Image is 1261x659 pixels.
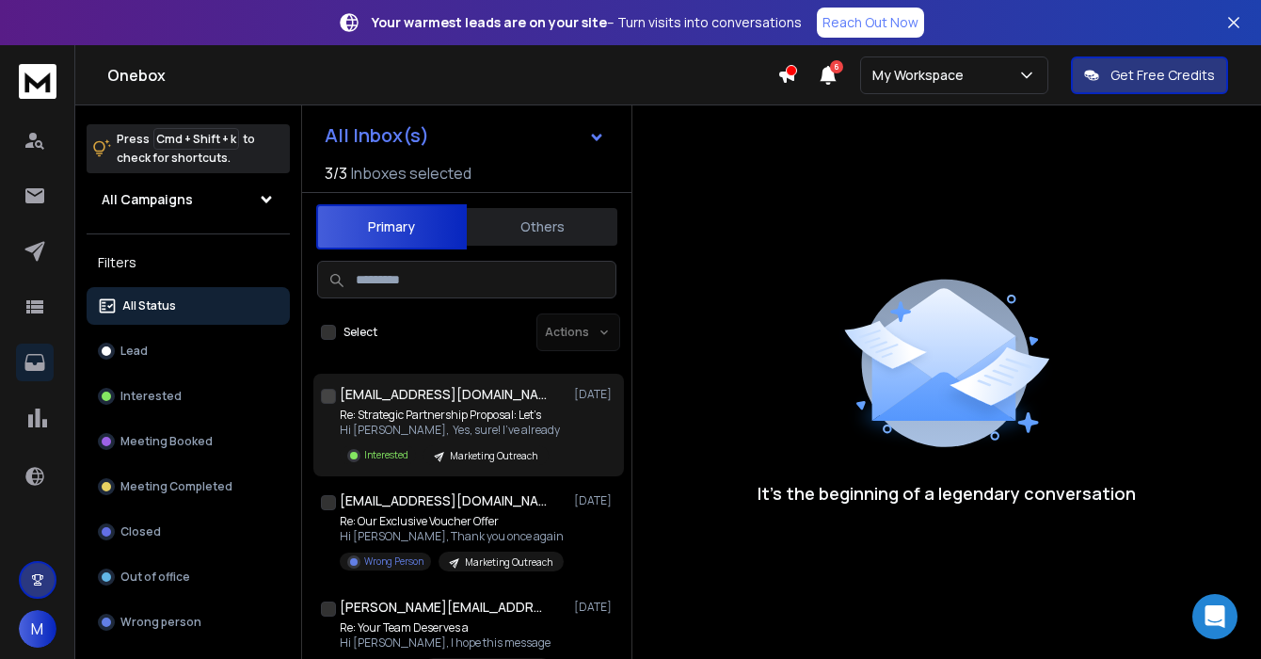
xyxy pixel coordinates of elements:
p: [DATE] [574,600,616,615]
button: All Inbox(s) [310,117,620,154]
button: M [19,610,56,648]
h3: Filters [87,249,290,276]
h1: [EMAIL_ADDRESS][DOMAIN_NAME] +1 [340,385,547,404]
strong: Your warmest leads are on your site [372,13,607,31]
span: Cmd + Shift + k [153,128,239,150]
button: Get Free Credits [1071,56,1228,94]
p: All Status [122,298,176,313]
button: Closed [87,513,290,551]
p: Meeting Completed [120,479,232,494]
button: Meeting Completed [87,468,290,506]
h1: Onebox [107,64,777,87]
p: Lead [120,344,148,359]
button: Interested [87,378,290,415]
h1: [EMAIL_ADDRESS][DOMAIN_NAME] [340,491,547,510]
p: Reach Out Now [822,13,918,32]
a: Reach Out Now [817,8,924,38]
p: Closed [120,524,161,539]
p: Press to check for shortcuts. [117,130,255,168]
button: Others [467,206,617,248]
h1: All Campaigns [102,190,193,209]
img: logo [19,64,56,99]
h1: All Inbox(s) [325,126,429,145]
button: Wrong person [87,603,290,641]
button: All Status [87,287,290,325]
span: 3 / 3 [325,162,347,185]
p: Hi [PERSON_NAME], Thank you once again [340,529,564,544]
p: [DATE] [574,493,616,508]
span: 6 [830,60,843,73]
p: Meeting Booked [120,434,213,449]
p: Re: Your Team Deserves a [340,620,551,635]
p: Hi [PERSON_NAME], I hope this message [340,635,551,651]
p: [DATE] [574,387,616,402]
p: Re: Strategic Partnership Proposal: Let’s [340,408,560,423]
button: Out of office [87,558,290,596]
p: Get Free Credits [1110,66,1215,85]
p: Re: Our Exclusive Voucher Offer [340,514,564,529]
label: Select [343,325,377,340]
p: Wrong Person [364,555,423,569]
p: Out of office [120,570,190,585]
h3: Inboxes selected [351,162,471,185]
p: My Workspace [872,66,971,85]
button: Meeting Booked [87,423,290,460]
p: Marketing Outreach [450,449,537,463]
p: Marketing Outreach [465,555,552,570]
button: Lead [87,332,290,370]
p: It’s the beginning of a legendary conversation [758,480,1136,506]
p: Hi [PERSON_NAME], Yes, sure! I’ve already [340,423,560,438]
p: Interested [120,389,182,404]
p: – Turn visits into conversations [372,13,802,32]
div: Open Intercom Messenger [1192,594,1237,639]
h1: [PERSON_NAME][EMAIL_ADDRESS][DOMAIN_NAME] [340,598,547,617]
button: Primary [316,204,467,249]
button: All Campaigns [87,181,290,218]
p: Interested [364,448,408,462]
p: Wrong person [120,615,201,630]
